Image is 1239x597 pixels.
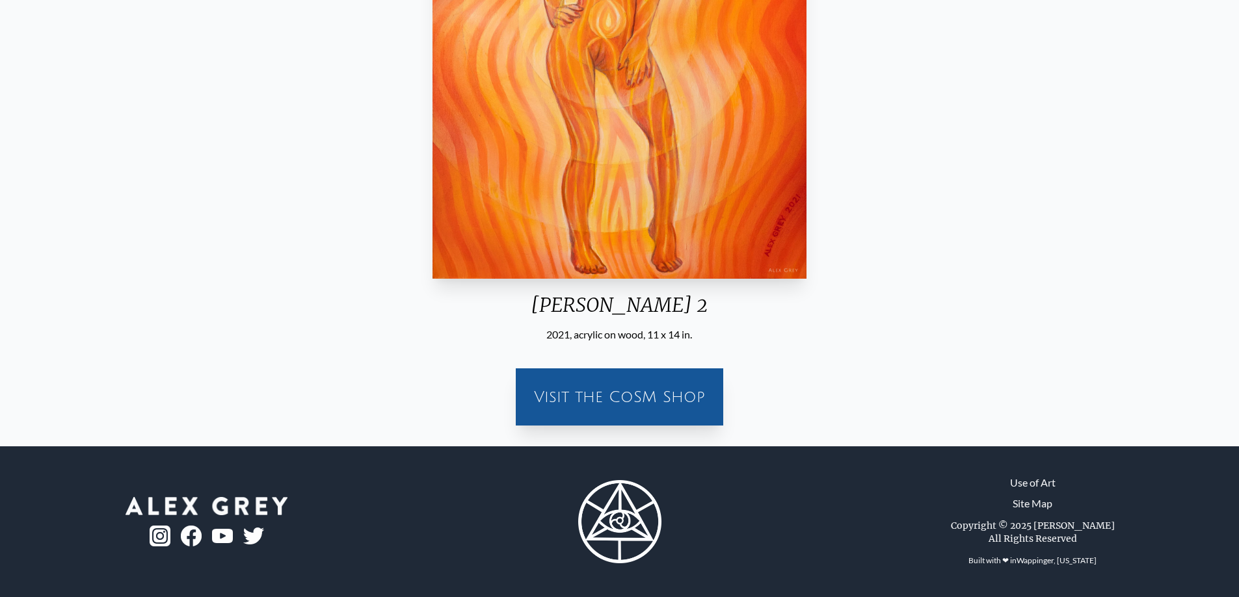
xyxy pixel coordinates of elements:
[181,526,202,546] img: fb-logo.png
[1010,475,1056,490] a: Use of Art
[243,527,264,544] img: twitter-logo.png
[989,532,1077,545] div: All Rights Reserved
[427,293,811,327] div: [PERSON_NAME] 2
[963,550,1102,571] div: Built with ❤ in
[1017,555,1097,565] a: Wappinger, [US_STATE]
[1013,496,1052,511] a: Site Map
[951,519,1115,532] div: Copyright © 2025 [PERSON_NAME]
[427,327,811,342] div: 2021, acrylic on wood, 11 x 14 in.
[150,526,170,546] img: ig-logo.png
[212,529,233,544] img: youtube-logo.png
[524,376,715,418] a: Visit the CoSM Shop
